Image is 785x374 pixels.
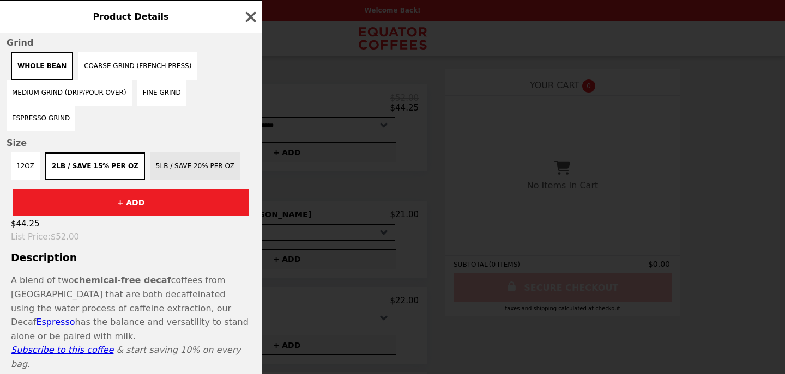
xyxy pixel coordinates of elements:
[13,189,249,216] button: + ADD
[137,80,186,106] button: Fine Grind
[11,152,40,180] button: 12oz
[36,317,75,327] a: Espresso
[7,106,75,131] button: Espresso Grind
[11,273,251,343] p: A blend of two coffees from [GEOGRAPHIC_DATA] that are both decaffeinated using the water process...
[11,345,113,355] a: Subscribe to this coffee
[11,345,241,369] em: & start saving 10% on every bag.
[11,52,73,80] button: Whole Bean
[78,52,197,80] button: Coarse Grind (French Press)
[7,138,255,148] span: Size
[74,275,171,285] strong: chemical-free decaf
[7,80,132,106] button: Medium Grind (Drip/Pour Over)
[150,152,240,180] button: 5lb / Save 20% per oz
[7,38,255,48] span: Grind
[51,232,80,242] span: $52.00
[45,152,145,180] button: 2lb / Save 15% per oz
[93,11,168,22] span: Product Details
